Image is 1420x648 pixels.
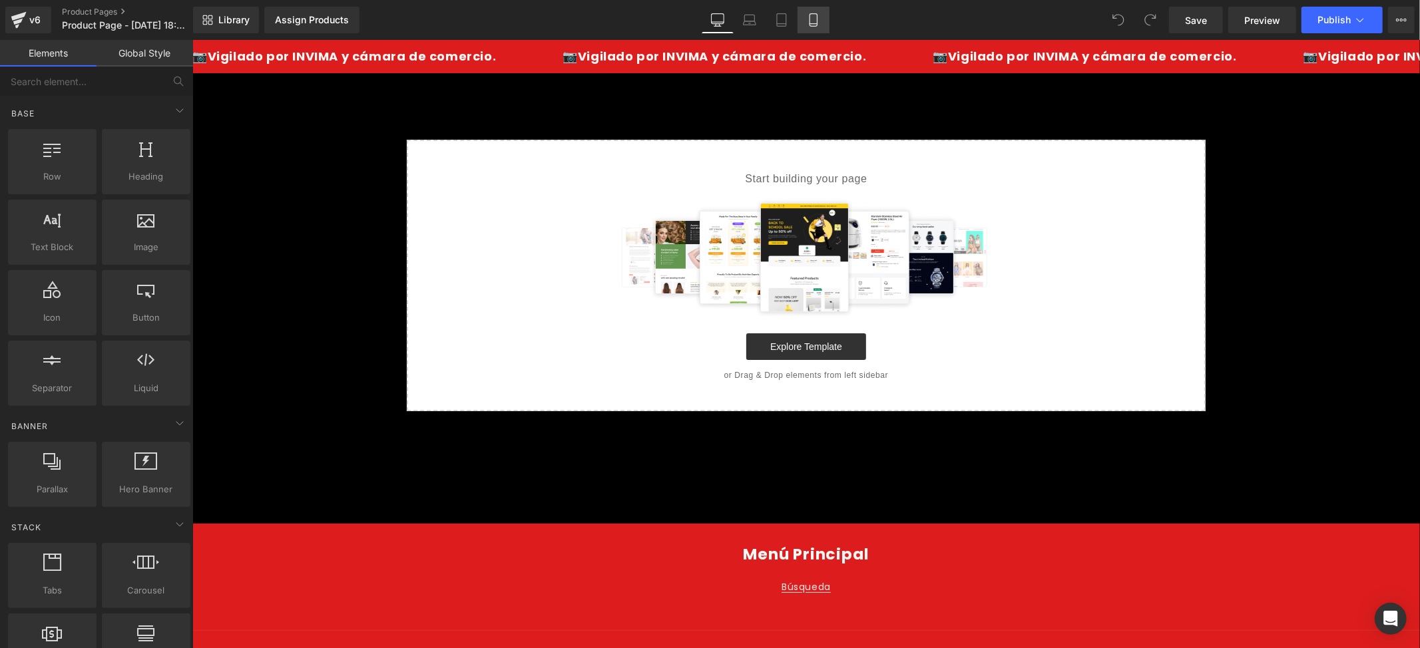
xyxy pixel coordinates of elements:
[734,7,766,33] a: Laptop
[1375,603,1407,635] div: Open Intercom Messenger
[766,7,798,33] a: Tablet
[62,20,190,31] span: Product Page - [DATE] 18:50:30
[919,11,1222,23] p: 📷Vigilado por INVIMA y cámara de comercio.
[702,7,734,33] a: Desktop
[1228,7,1296,33] a: Preview
[1137,7,1164,33] button: Redo
[178,11,481,23] p: 📷Vigilado por INVIMA y cámara de comercio.
[549,11,852,23] p: 📷Vigilado por INVIMA y cámara de comercio.
[236,131,992,147] p: Start building your page
[479,505,749,524] h2: Menú Principal
[798,7,829,33] a: Mobile
[106,482,186,496] span: Hero Banner
[12,381,93,395] span: Separator
[1105,7,1132,33] button: Undo
[10,107,36,120] span: Base
[589,539,638,556] a: Búsqueda
[10,521,43,534] span: Stack
[12,583,93,597] span: Tabs
[27,11,43,29] div: v6
[12,170,93,184] span: Row
[193,7,259,33] a: New Library
[12,311,93,325] span: Icon
[1302,7,1383,33] button: Publish
[97,40,193,67] a: Global Style
[106,311,186,325] span: Button
[106,583,186,597] span: Carousel
[218,14,250,26] span: Library
[554,293,674,320] a: Explore Template
[12,482,93,496] span: Parallax
[1388,7,1415,33] button: More
[1244,13,1280,27] span: Preview
[10,420,49,432] span: Banner
[236,331,992,340] p: or Drag & Drop elements from left sidebar
[106,240,186,254] span: Image
[106,381,186,395] span: Liquid
[1185,13,1207,27] span: Save
[1317,15,1351,25] span: Publish
[106,170,186,184] span: Heading
[5,7,51,33] a: v6
[12,240,93,254] span: Text Block
[62,7,215,17] a: Product Pages
[275,15,349,25] div: Assign Products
